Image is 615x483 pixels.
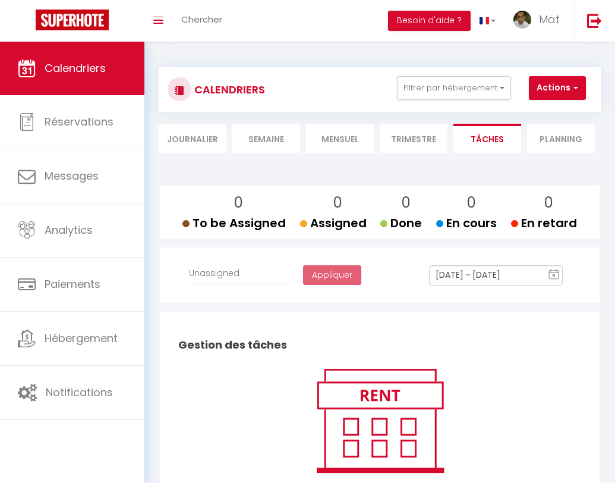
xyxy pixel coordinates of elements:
[45,277,100,291] span: Paiements
[521,192,577,214] p: 0
[45,222,93,237] span: Analytics
[181,13,222,26] span: Chercher
[300,215,367,231] span: Assigned
[553,273,556,278] text: 8
[587,13,602,28] img: logout
[159,124,226,153] li: Journalier
[436,215,497,231] span: En cours
[306,124,374,153] li: Mensuel
[527,124,595,153] li: Planning
[429,265,563,286] input: Select Date Range
[304,363,456,478] img: rent.png
[36,10,109,30] img: Super Booking
[453,124,521,153] li: Tâches
[175,327,584,363] h2: Gestion des tâches
[45,168,99,183] span: Messages
[390,192,422,214] p: 0
[446,192,497,214] p: 0
[45,61,106,76] span: Calendriers
[10,5,45,40] button: Ouvrir le widget de chat LiveChat
[46,385,113,400] span: Notifications
[511,215,577,231] span: En retard
[232,124,300,153] li: Semaine
[192,192,286,214] p: 0
[310,192,367,214] p: 0
[388,11,471,31] button: Besoin d'aide ?
[182,215,286,231] span: To be Assigned
[303,265,361,286] button: Appliquer
[539,12,560,27] span: Mat
[397,76,511,100] button: Filtrer par hébergement
[380,215,422,231] span: Done
[380,124,447,153] li: Trimestre
[513,11,531,29] img: ...
[529,76,586,100] button: Actions
[45,114,113,129] span: Réservations
[191,76,265,103] h3: CALENDRIERS
[45,331,118,346] span: Hébergement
